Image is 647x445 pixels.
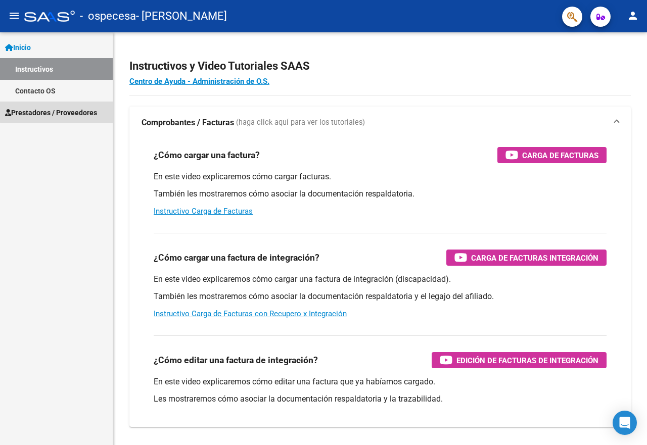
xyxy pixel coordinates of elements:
[154,274,607,285] p: En este video explicaremos cómo cargar una factura de integración (discapacidad).
[613,411,637,435] div: Open Intercom Messenger
[8,10,20,22] mat-icon: menu
[80,5,136,27] span: - ospecesa
[456,354,598,367] span: Edición de Facturas de integración
[142,117,234,128] strong: Comprobantes / Facturas
[136,5,227,27] span: - [PERSON_NAME]
[154,291,607,302] p: También les mostraremos cómo asociar la documentación respaldatoria y el legajo del afiliado.
[5,42,31,53] span: Inicio
[129,107,631,139] mat-expansion-panel-header: Comprobantes / Facturas (haga click aquí para ver los tutoriales)
[236,117,365,128] span: (haga click aquí para ver los tutoriales)
[154,207,253,216] a: Instructivo Carga de Facturas
[497,147,607,163] button: Carga de Facturas
[154,353,318,367] h3: ¿Cómo editar una factura de integración?
[471,252,598,264] span: Carga de Facturas Integración
[154,188,607,200] p: También les mostraremos cómo asociar la documentación respaldatoria.
[446,250,607,266] button: Carga de Facturas Integración
[154,148,260,162] h3: ¿Cómo cargar una factura?
[129,77,269,86] a: Centro de Ayuda - Administración de O.S.
[5,107,97,118] span: Prestadores / Proveedores
[154,393,607,405] p: Les mostraremos cómo asociar la documentación respaldatoria y la trazabilidad.
[154,376,607,387] p: En este video explicaremos cómo editar una factura que ya habíamos cargado.
[627,10,639,22] mat-icon: person
[129,57,631,76] h2: Instructivos y Video Tutoriales SAAS
[154,251,319,265] h3: ¿Cómo cargar una factura de integración?
[522,149,598,162] span: Carga de Facturas
[432,352,607,368] button: Edición de Facturas de integración
[154,171,607,182] p: En este video explicaremos cómo cargar facturas.
[129,139,631,427] div: Comprobantes / Facturas (haga click aquí para ver los tutoriales)
[154,309,347,318] a: Instructivo Carga de Facturas con Recupero x Integración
